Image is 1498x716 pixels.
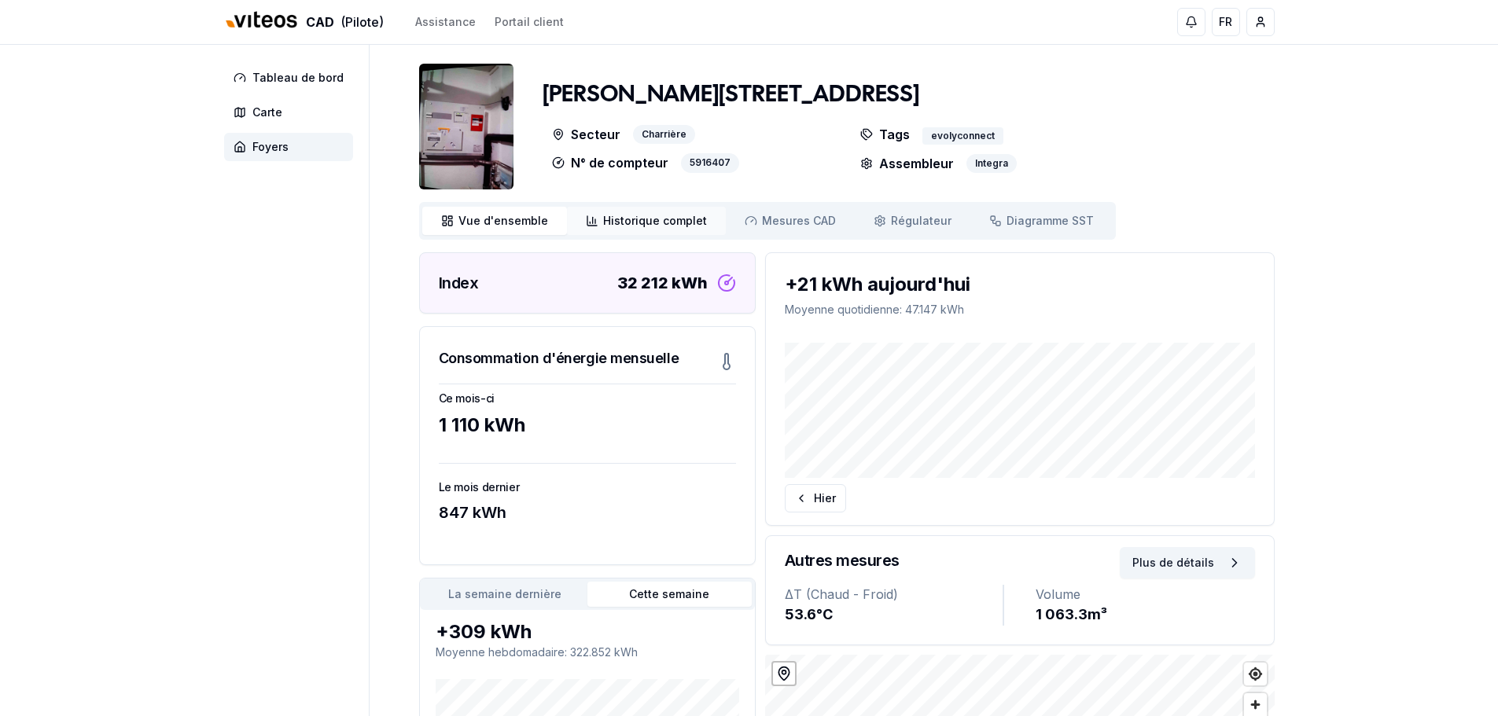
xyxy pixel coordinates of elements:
[1036,585,1255,604] div: Volume
[726,207,855,235] a: Mesures CAD
[617,272,708,294] div: 32 212 kWh
[1120,547,1255,578] button: Plus de détails
[1219,14,1232,30] span: FR
[423,582,587,607] button: La semaine dernière
[922,127,1003,145] div: evolyconnect
[439,347,679,369] h3: Consommation d'énergie mensuelle
[1212,8,1240,36] button: FR
[785,604,1003,626] div: 53.6 °C
[970,207,1113,235] a: Diagramme SST
[224,98,359,127] a: Carte
[1007,213,1094,229] span: Diagramme SST
[252,139,289,155] span: Foyers
[860,125,910,145] p: Tags
[891,213,951,229] span: Régulateur
[633,125,695,145] div: Charrière
[439,413,736,438] div: 1 110 kWh
[495,14,564,30] a: Portail client
[762,213,836,229] span: Mesures CAD
[439,391,736,406] h3: Ce mois-ci
[1244,663,1267,685] button: Find my location
[458,213,548,229] span: Vue d'ensemble
[252,70,344,86] span: Tableau de bord
[340,13,384,31] span: (Pilote)
[1036,604,1255,626] div: 1 063.3 m³
[785,302,1255,318] p: Moyenne quotidienne : 47.147 kWh
[681,153,739,173] div: 5916407
[415,14,476,30] a: Assistance
[785,585,1003,604] div: ΔT (Chaud - Froid)
[439,501,736,523] div: 847 kWh
[436,644,739,660] p: Moyenne hebdomadaire : 322.852 kWh
[436,619,739,644] div: +309 kWh
[567,207,726,235] a: Historique complet
[1244,693,1267,716] button: Zoom in
[603,213,707,229] span: Historique complet
[860,154,954,173] p: Assembleur
[224,64,359,92] a: Tableau de bord
[966,154,1017,173] div: Integra
[543,81,919,109] h1: [PERSON_NAME][STREET_ADDRESS]
[306,13,334,31] span: CAD
[439,479,736,495] h3: Le mois dernier
[224,6,384,39] a: CAD(Pilote)
[785,549,900,571] h3: Autres mesures
[224,133,359,161] a: Foyers
[552,125,620,145] p: Secteur
[785,484,846,512] button: Hier
[552,153,668,173] p: N° de compteur
[422,207,567,235] a: Vue d'ensemble
[587,582,752,607] button: Cette semaine
[855,207,970,235] a: Régulateur
[439,272,479,294] h3: Index
[785,272,1255,297] div: +21 kWh aujourd'hui
[419,64,513,189] img: unit Image
[252,105,282,120] span: Carte
[224,2,300,39] img: Viteos - CAD Logo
